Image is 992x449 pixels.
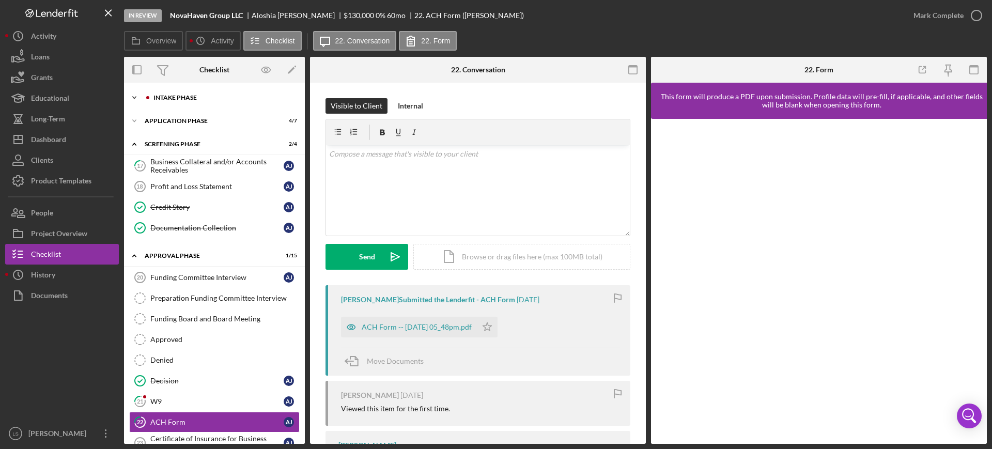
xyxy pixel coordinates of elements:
div: Funding Board and Board Meeting [150,315,299,323]
tspan: 23 [137,440,143,446]
div: A J [284,396,294,407]
button: Checklist [243,31,302,51]
div: A J [284,272,294,283]
div: Screening Phase [145,141,271,147]
div: Preparation Funding Committee Interview [150,294,299,302]
a: DecisionAJ [129,370,300,391]
div: Intake Phase [153,95,292,101]
div: Funding Committee Interview [150,273,284,282]
b: NovaHaven Group LLC [170,11,243,20]
div: 22. ACH Form ([PERSON_NAME]) [414,11,524,20]
div: A J [284,181,294,192]
button: Visible to Client [326,98,388,114]
div: A J [284,161,294,171]
div: 60 mo [387,11,406,20]
div: A J [284,223,294,233]
div: Business Collateral and/or Accounts Receivables [150,158,284,174]
div: W9 [150,397,284,406]
label: Checklist [266,37,295,45]
div: Internal [398,98,423,114]
button: Move Documents [341,348,434,374]
div: A J [284,438,294,448]
div: [PERSON_NAME] Submitted the Lenderfit - ACH Form [341,296,515,304]
div: 22. Conversation [451,66,505,74]
div: [PERSON_NAME] [341,391,399,399]
a: 17Business Collateral and/or Accounts ReceivablesAJ [129,156,300,176]
div: A J [284,417,294,427]
button: Send [326,244,408,270]
div: 2 / 4 [278,141,297,147]
button: Internal [393,98,428,114]
label: Activity [211,37,234,45]
div: Send [359,244,375,270]
div: 4 / 7 [278,118,297,124]
a: Denied [129,350,300,370]
button: LS[PERSON_NAME] [5,423,119,444]
tspan: 18 [136,183,143,190]
label: Overview [146,37,176,45]
label: 22. Conversation [335,37,390,45]
div: A J [284,376,294,386]
button: ACH Form -- [DATE] 05_48pm.pdf [341,317,498,337]
div: ACH Form -- [DATE] 05_48pm.pdf [362,323,472,331]
a: Approved [129,329,300,350]
div: Open Intercom Messenger [957,404,982,428]
a: Documents [5,285,119,306]
div: Approved [150,335,299,344]
label: 22. Form [421,37,450,45]
div: 0 % [376,11,385,20]
div: Viewed this item for the first time. [341,405,450,413]
button: Activity [185,31,240,51]
a: Preparation Funding Committee Interview [129,288,300,308]
div: Documents [31,285,68,308]
button: 22. Form [399,31,457,51]
div: ACH Form [150,418,284,426]
div: Visible to Client [331,98,382,114]
div: Documentation Collection [150,224,284,232]
a: Funding Board and Board Meeting [129,308,300,329]
div: 1 / 15 [278,253,297,259]
div: Aloshia [PERSON_NAME] [252,11,344,20]
a: 20Funding Committee InterviewAJ [129,267,300,288]
div: This form will produce a PDF upon submission. Profile data will pre-fill, if applicable, and othe... [656,92,987,109]
div: Checklist [199,66,229,74]
div: Denied [150,356,299,364]
button: 22. Conversation [313,31,397,51]
a: 21W9AJ [129,391,300,412]
span: $130,000 [344,11,374,20]
button: Overview [124,31,183,51]
a: Credit StoryAJ [129,197,300,218]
